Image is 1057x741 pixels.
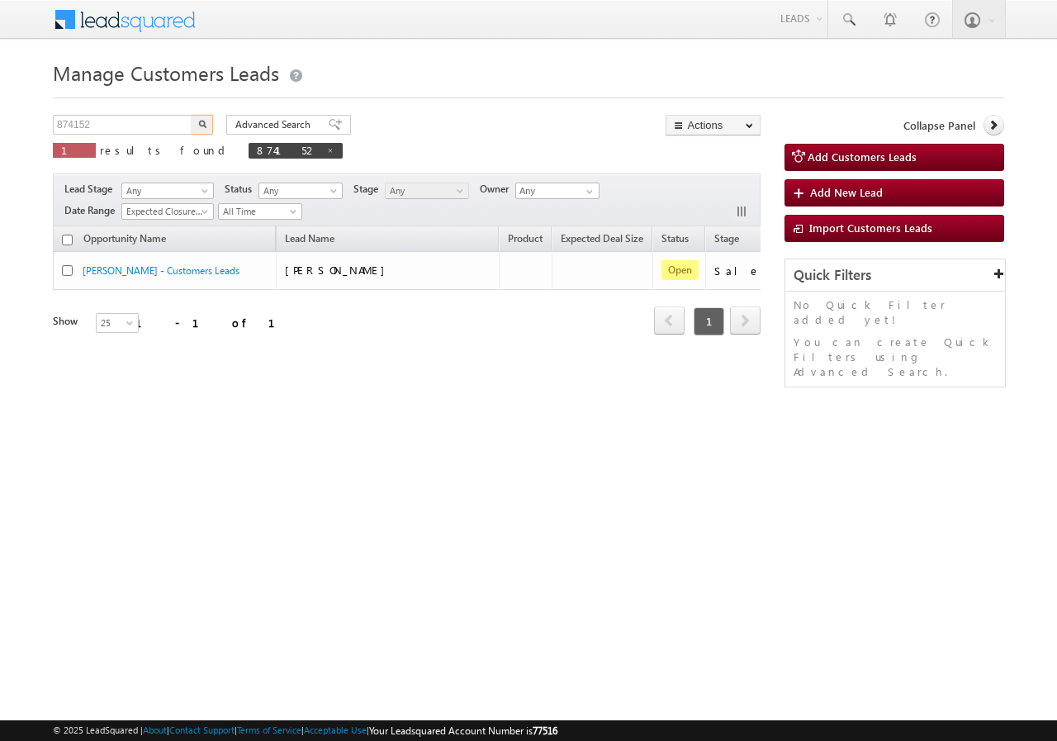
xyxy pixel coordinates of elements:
[259,183,338,198] span: Any
[122,183,208,198] span: Any
[353,182,385,197] span: Stage
[83,264,239,277] a: [PERSON_NAME] - Customers Leads
[730,308,761,335] a: next
[257,143,318,157] span: 874152
[121,183,214,199] a: Any
[533,724,557,737] span: 77516
[97,316,140,330] span: 25
[237,724,301,735] a: Terms of Service
[218,203,302,220] a: All Time
[561,232,643,245] span: Expected Deal Size
[75,230,174,251] a: Opportunity Name
[810,185,883,199] span: Add New Lead
[577,183,598,200] a: Show All Items
[100,143,231,157] span: results found
[219,204,297,219] span: All Time
[369,724,557,737] span: Your Leadsquared Account Number is
[61,143,88,157] span: 1
[552,230,652,251] a: Expected Deal Size
[809,221,932,235] span: Import Customers Leads
[198,120,206,128] img: Search
[304,724,367,735] a: Acceptable Use
[64,182,119,197] span: Lead Stage
[653,230,697,251] a: Status
[64,203,121,218] span: Date Range
[62,235,73,245] input: Check all records
[277,230,343,251] span: Lead Name
[794,297,997,327] p: No Quick Filter added yet!
[53,723,557,739] span: © 2025 LeadSquared | | | | |
[730,306,761,335] span: next
[654,308,685,335] a: prev
[121,203,214,220] a: Expected Closure Date
[225,182,258,197] span: Status
[235,117,315,132] span: Advanced Search
[808,150,917,164] span: Add Customers Leads
[169,724,235,735] a: Contact Support
[122,204,208,219] span: Expected Closure Date
[661,260,699,280] span: Open
[96,313,139,333] a: 25
[385,183,469,199] a: Any
[666,115,761,135] button: Actions
[654,306,685,335] span: prev
[143,724,167,735] a: About
[508,232,543,245] span: Product
[285,263,393,277] span: [PERSON_NAME]
[714,264,830,278] div: Sale Marked
[706,230,747,251] a: Stage
[714,232,739,245] span: Stage
[53,59,279,86] span: Manage Customers Leads
[135,313,295,332] div: 1 - 1 of 1
[258,183,343,199] a: Any
[694,307,724,335] span: 1
[903,118,975,133] span: Collapse Panel
[785,259,1005,292] div: Quick Filters
[386,183,464,198] span: Any
[794,335,997,379] p: You can create Quick Filters using Advanced Search.
[515,183,600,199] input: Type to Search
[83,232,166,245] span: Opportunity Name
[53,314,83,329] div: Show
[480,182,515,197] span: Owner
